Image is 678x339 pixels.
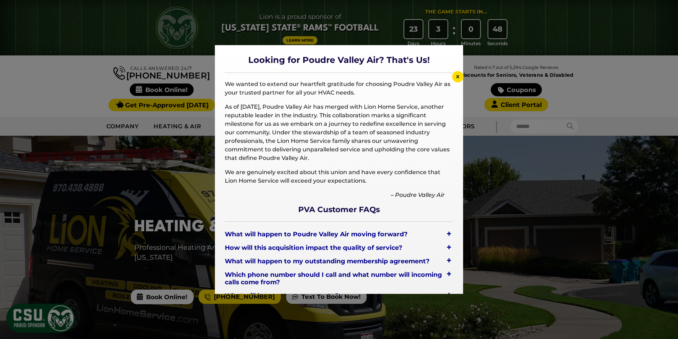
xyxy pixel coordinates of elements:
p: We are genuinely excited about this union and have every confidence that Lion Home Service will e... [225,168,453,185]
span: Which phone number should I call and what number will incoming calls come from? [225,269,445,287]
span: What will happen to Poudre Valley Air moving forward? [225,229,409,240]
div: + [445,229,453,239]
span: Looking for Poudre Valley Air? That's Us! [225,55,453,65]
div: + [445,290,453,300]
div: + [445,242,453,252]
span: How will this acquisition impact the quality of service? [225,242,404,253]
p: We wanted to extend our heartfelt gratitude for choosing Poudre Valley Air as your trusted partne... [225,80,453,97]
span: PVA Customer FAQs [225,205,453,214]
span: What will happen to my warranty? [225,290,340,301]
span: x [456,73,460,80]
div: + [445,269,453,279]
span: What will happen to my outstanding membership agreement? [225,255,431,266]
p: – Poudre Valley Air [225,191,453,199]
div: + [445,255,453,265]
p: As of [DATE], Poudre Valley Air has merged with Lion Home Service, another reputable leader in th... [225,103,453,162]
